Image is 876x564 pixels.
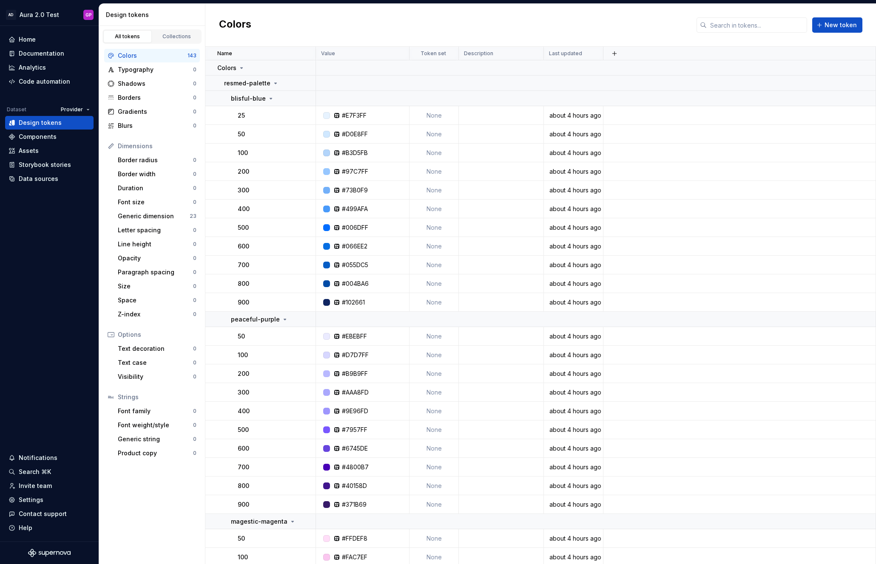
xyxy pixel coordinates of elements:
p: 900 [238,298,249,307]
div: All tokens [106,33,149,40]
div: 0 [193,297,196,304]
div: 0 [193,66,196,73]
div: about 4 hours ago [544,534,603,543]
div: about 4 hours ago [544,223,603,232]
div: #102661 [342,298,365,307]
a: Borders0 [104,91,200,104]
a: Data sources [5,172,94,186]
td: None [410,144,459,162]
div: about 4 hours ago [544,130,603,138]
a: Space0 [114,293,200,307]
td: None [410,402,459,420]
p: Description [464,50,493,57]
div: Colors [118,51,188,60]
div: Dimensions [118,142,196,150]
div: #055DC5 [342,261,368,269]
a: Invite team [5,479,94,493]
button: Provider [57,104,94,116]
div: Analytics [19,63,46,72]
div: #371B69 [342,500,367,509]
div: about 4 hours ago [544,463,603,471]
div: 0 [193,171,196,178]
div: 0 [193,311,196,318]
a: Duration0 [114,181,200,195]
td: None [410,439,459,458]
div: Code automation [19,77,70,86]
div: about 4 hours ago [544,167,603,176]
div: about 4 hours ago [544,186,603,195]
div: 0 [193,283,196,290]
a: Assets [5,144,94,158]
div: 0 [193,450,196,457]
p: 100 [238,149,248,157]
svg: Supernova Logo [28,549,71,557]
p: 300 [238,388,249,397]
div: Strings [118,393,196,401]
span: New token [825,21,857,29]
p: magestic-magenta [231,517,287,526]
td: None [410,346,459,364]
p: 700 [238,463,249,471]
p: peaceful-purple [231,315,280,324]
a: Size0 [114,279,200,293]
div: Aura 2.0 Test [20,11,59,19]
a: Generic string0 [114,432,200,446]
td: None [410,458,459,477]
div: Duration [118,184,193,192]
div: Help [19,524,32,532]
div: about 4 hours ago [544,279,603,288]
div: #D0E8FF [342,130,368,138]
div: Storybook stories [19,161,71,169]
div: Data sources [19,175,58,183]
p: 900 [238,500,249,509]
div: Home [19,35,36,44]
div: #FFDEF8 [342,534,367,543]
p: 700 [238,261,249,269]
td: None [410,125,459,144]
p: 800 [238,482,249,490]
a: Analytics [5,61,94,74]
div: Font size [118,198,193,206]
div: #6745DE [342,444,368,453]
div: about 4 hours ago [544,205,603,213]
div: Collections [156,33,198,40]
div: Generic dimension [118,212,190,220]
div: Settings [19,496,43,504]
div: about 4 hours ago [544,553,603,561]
td: None [410,364,459,383]
div: 0 [193,199,196,206]
div: #D7D7FF [342,351,369,359]
div: #E7F3FF [342,111,367,120]
a: Font family0 [114,404,200,418]
div: about 4 hours ago [544,242,603,251]
div: 0 [193,269,196,276]
h2: Colors [219,17,251,33]
div: Invite team [19,482,52,490]
div: Contact support [19,510,67,518]
td: None [410,256,459,274]
td: None [410,327,459,346]
button: Contact support [5,507,94,521]
a: Design tokens [5,116,94,130]
div: 0 [193,345,196,352]
div: Gradients [118,107,193,116]
a: Border width0 [114,167,200,181]
p: 500 [238,426,249,434]
div: about 4 hours ago [544,482,603,490]
td: None [410,218,459,237]
div: Typography [118,65,193,74]
span: Provider [61,106,83,113]
p: 400 [238,205,250,213]
div: Border radius [118,156,193,164]
div: #40158D [342,482,367,490]
div: Font family [118,407,193,415]
td: None [410,293,459,312]
div: 0 [193,185,196,192]
td: None [410,200,459,218]
p: 50 [238,332,245,341]
div: #006DFF [342,223,368,232]
div: about 4 hours ago [544,351,603,359]
a: Code automation [5,75,94,88]
div: AD [6,10,16,20]
td: None [410,495,459,514]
